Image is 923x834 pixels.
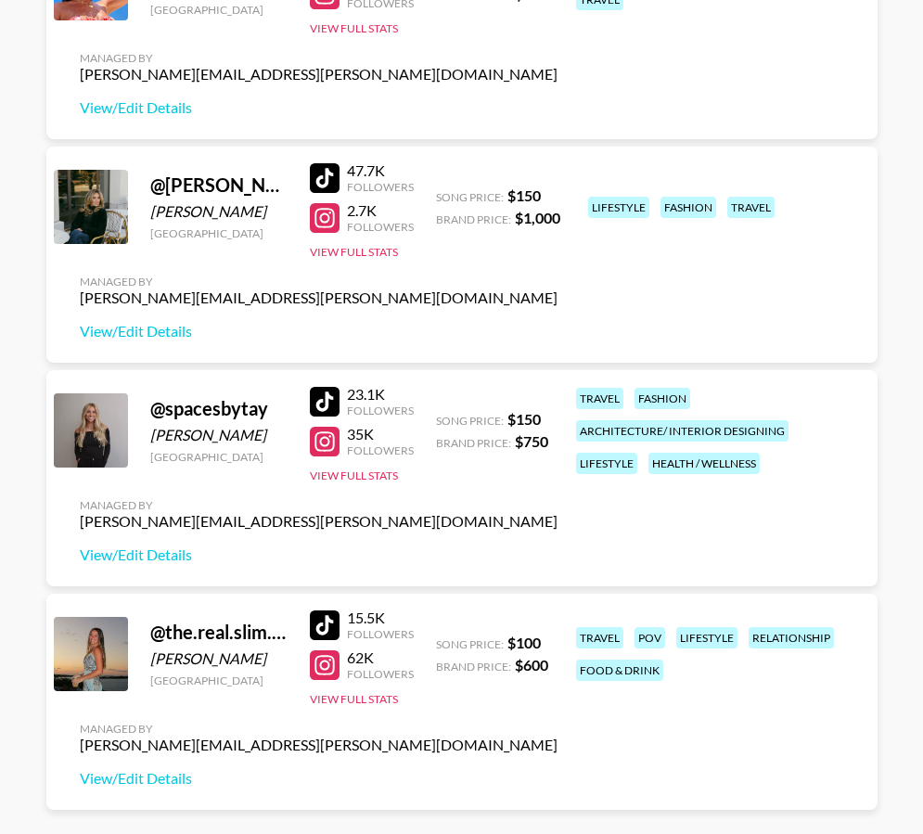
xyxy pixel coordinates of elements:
[436,190,504,204] span: Song Price:
[150,173,288,197] div: @ [PERSON_NAME].[PERSON_NAME]
[347,201,414,220] div: 2.7K
[80,98,558,117] a: View/Edit Details
[576,660,663,681] div: food & drink
[347,180,414,194] div: Followers
[80,275,558,289] div: Managed By
[576,420,788,442] div: architecture/ interior designing
[150,426,288,444] div: [PERSON_NAME]
[347,667,414,681] div: Followers
[576,627,623,648] div: travel
[436,660,511,674] span: Brand Price:
[80,769,558,788] a: View/Edit Details
[310,21,398,35] button: View Full Stats
[515,209,560,226] strong: $ 1,000
[727,197,775,218] div: travel
[635,627,665,648] div: pov
[347,220,414,234] div: Followers
[436,212,511,226] span: Brand Price:
[507,634,541,651] strong: $ 100
[588,197,649,218] div: lifestyle
[749,627,834,648] div: relationship
[80,498,558,512] div: Managed By
[347,385,414,404] div: 23.1K
[436,436,511,450] span: Brand Price:
[648,453,760,474] div: health / wellness
[150,226,288,240] div: [GEOGRAPHIC_DATA]
[80,545,558,564] a: View/Edit Details
[310,692,398,706] button: View Full Stats
[150,3,288,17] div: [GEOGRAPHIC_DATA]
[80,736,558,754] div: [PERSON_NAME][EMAIL_ADDRESS][PERSON_NAME][DOMAIN_NAME]
[150,621,288,644] div: @ the.real.slim.sadieee
[310,468,398,482] button: View Full Stats
[347,609,414,627] div: 15.5K
[150,202,288,221] div: [PERSON_NAME]
[515,432,548,450] strong: $ 750
[660,197,716,218] div: fashion
[576,388,623,409] div: travel
[80,322,558,340] a: View/Edit Details
[150,674,288,687] div: [GEOGRAPHIC_DATA]
[150,450,288,464] div: [GEOGRAPHIC_DATA]
[80,65,558,83] div: [PERSON_NAME][EMAIL_ADDRESS][PERSON_NAME][DOMAIN_NAME]
[80,512,558,531] div: [PERSON_NAME][EMAIL_ADDRESS][PERSON_NAME][DOMAIN_NAME]
[150,397,288,420] div: @ spacesbytay
[576,453,637,474] div: lifestyle
[347,627,414,641] div: Followers
[80,51,558,65] div: Managed By
[436,637,504,651] span: Song Price:
[347,443,414,457] div: Followers
[347,425,414,443] div: 35K
[310,245,398,259] button: View Full Stats
[347,404,414,417] div: Followers
[515,656,548,674] strong: $ 600
[507,186,541,204] strong: $ 150
[635,388,690,409] div: fashion
[347,648,414,667] div: 62K
[676,627,737,648] div: lifestyle
[347,161,414,180] div: 47.7K
[80,722,558,736] div: Managed By
[507,410,541,428] strong: $ 150
[436,414,504,428] span: Song Price:
[80,289,558,307] div: [PERSON_NAME][EMAIL_ADDRESS][PERSON_NAME][DOMAIN_NAME]
[150,649,288,668] div: [PERSON_NAME]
